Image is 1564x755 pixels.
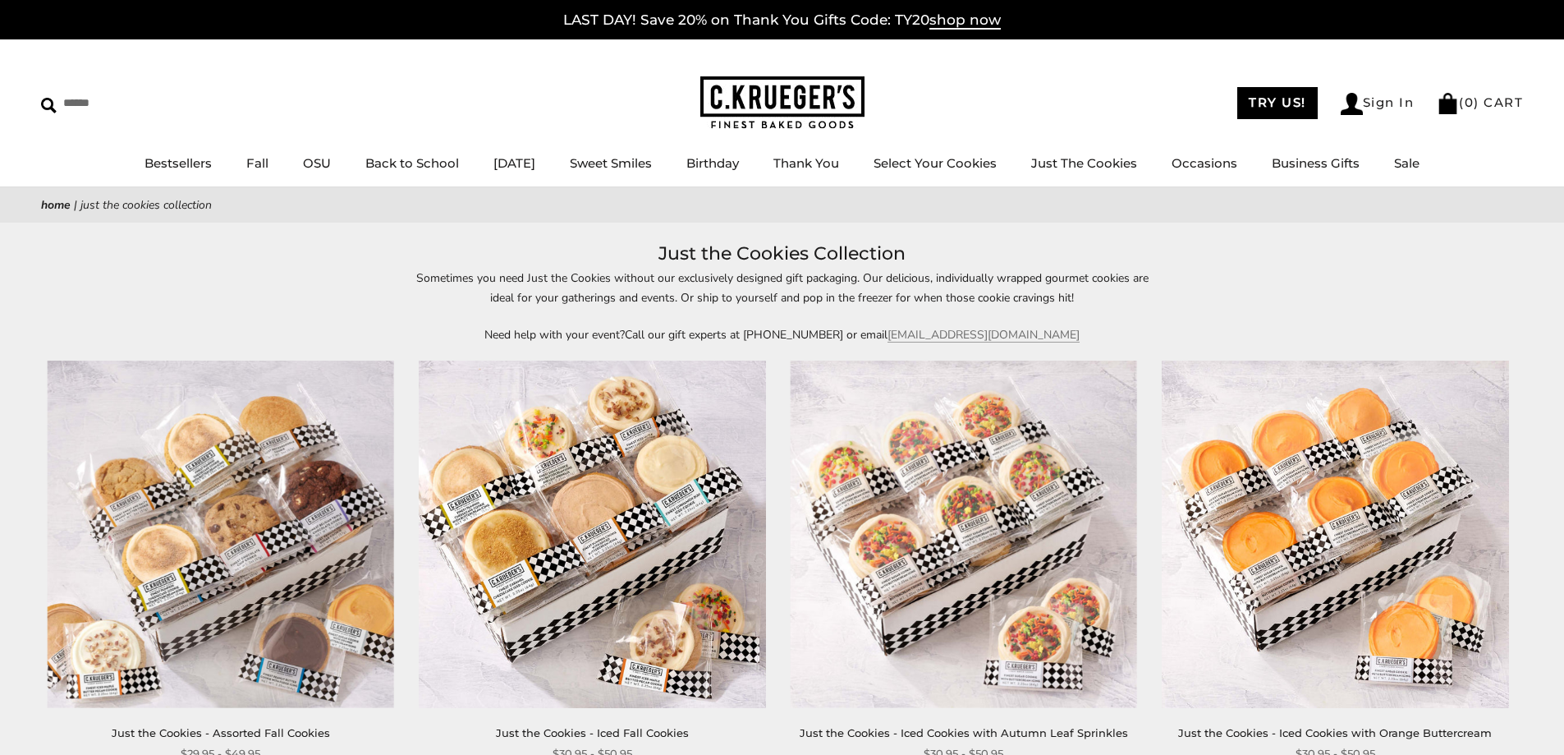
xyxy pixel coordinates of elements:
[570,155,652,171] a: Sweet Smiles
[112,726,330,739] a: Just the Cookies - Assorted Fall Cookies
[496,726,689,739] a: Just the Cookies - Iced Fall Cookies
[773,155,839,171] a: Thank You
[1272,155,1360,171] a: Business Gifts
[1437,93,1459,114] img: Bag
[66,239,1498,269] h1: Just the Cookies Collection
[563,12,1001,30] a: LAST DAY! Save 20% on Thank You Gifts Code: TY20shop now
[48,361,394,707] img: Just the Cookies - Assorted Fall Cookies
[1341,93,1363,115] img: Account
[41,98,57,113] img: Search
[144,155,212,171] a: Bestsellers
[493,155,535,171] a: [DATE]
[41,90,236,116] input: Search
[405,269,1160,306] p: Sometimes you need Just the Cookies without our exclusively designed gift packaging. Our deliciou...
[405,325,1160,344] p: Need help with your event?
[887,327,1080,343] a: [EMAIL_ADDRESS][DOMAIN_NAME]
[874,155,997,171] a: Select Your Cookies
[303,155,331,171] a: OSU
[365,155,459,171] a: Back to School
[246,155,268,171] a: Fall
[686,155,739,171] a: Birthday
[1437,94,1523,110] a: (0) CART
[41,197,71,213] a: Home
[1341,93,1415,115] a: Sign In
[1031,155,1137,171] a: Just The Cookies
[1162,361,1508,707] img: Just the Cookies - Iced Cookies with Orange Buttercream
[700,76,865,130] img: C.KRUEGER'S
[41,196,1523,214] nav: breadcrumbs
[1237,87,1318,119] a: TRY US!
[1394,155,1420,171] a: Sale
[1178,726,1492,739] a: Just the Cookies - Iced Cookies with Orange Buttercream
[800,726,1128,739] a: Just the Cookies - Iced Cookies with Autumn Leaf Sprinkles
[625,327,887,343] span: Call our gift experts at [PHONE_NUMBER] or email
[419,361,765,707] img: Just the Cookies - Iced Fall Cookies
[80,197,212,213] span: Just the Cookies Collection
[74,197,77,213] span: |
[791,361,1137,707] img: Just the Cookies - Iced Cookies with Autumn Leaf Sprinkles
[929,12,1001,30] span: shop now
[1465,94,1475,110] span: 0
[1172,155,1237,171] a: Occasions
